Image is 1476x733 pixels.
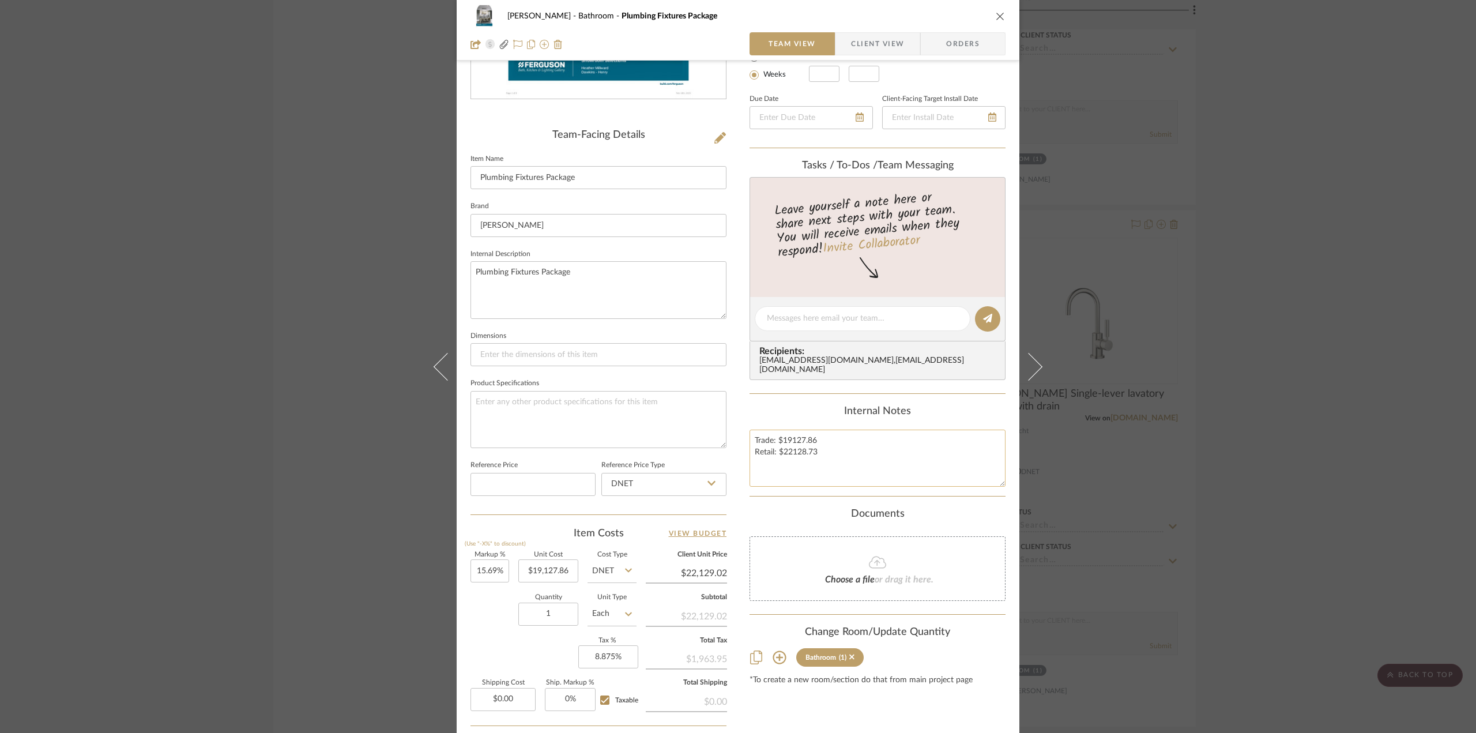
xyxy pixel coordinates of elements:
label: Cost Type [588,552,637,558]
label: Client Unit Price [646,552,727,558]
input: Enter Brand [470,214,726,237]
span: Taxable [615,697,638,704]
label: Reference Price Type [601,463,665,468]
div: *To create a new room/section do that from main project page [750,676,1006,685]
div: Item Costs [470,527,726,540]
div: Leave yourself a note here or share next steps with your team. You will receive emails when they ... [748,185,1007,262]
label: Item Name [470,156,503,162]
input: Enter Item Name [470,166,726,189]
img: Remove from project [553,40,563,49]
label: Weeks [761,70,786,80]
div: $0.00 [646,690,727,711]
label: Total Tax [646,638,727,644]
label: Reference Price [470,463,518,468]
div: (1) [839,653,846,661]
label: Quantity [518,595,578,600]
div: [EMAIL_ADDRESS][DOMAIN_NAME] , [EMAIL_ADDRESS][DOMAIN_NAME] [759,356,1000,375]
span: Plumbing Fixtures Package [622,12,717,20]
span: or drag it here. [875,575,933,584]
span: Recipients: [759,346,1000,356]
label: Internal Description [470,251,530,257]
label: Ship. Markup % [545,680,596,686]
input: Enter Install Date [882,106,1006,129]
div: Change Room/Update Quantity [750,626,1006,639]
label: Unit Cost [518,552,578,558]
div: Bathroom [805,653,836,661]
div: $22,129.02 [646,605,727,626]
label: Tax % [578,638,637,644]
span: Bathroom [578,12,622,20]
img: 7453d2f9-7ce1-4aee-8364-5af8b876e2b8_48x40.jpg [470,5,498,28]
a: View Budget [669,527,727,540]
label: Subtotal [646,595,727,600]
span: [PERSON_NAME] [507,12,578,20]
label: Due Date [750,96,778,102]
label: Unit Type [588,595,637,600]
a: Invite Collaborator [822,231,921,260]
input: Enter Due Date [750,106,873,129]
div: Documents [750,508,1006,521]
div: Team-Facing Details [470,129,726,142]
div: team Messaging [750,160,1006,172]
button: close [995,11,1006,21]
label: Brand [470,204,489,209]
label: Dimensions [470,333,506,339]
span: Tasks / To-Dos / [802,160,878,171]
input: Enter the dimensions of this item [470,343,726,366]
div: $1,963.95 [646,648,727,668]
mat-radio-group: Select item type [750,50,809,82]
label: Shipping Cost [470,680,536,686]
span: Client View [851,32,904,55]
label: Total Shipping [646,680,727,686]
span: Choose a file [825,575,875,584]
span: Team View [769,32,816,55]
div: Internal Notes [750,405,1006,418]
span: Orders [933,32,992,55]
label: Client-Facing Target Install Date [882,96,978,102]
label: Markup % [470,552,509,558]
label: Product Specifications [470,381,539,386]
